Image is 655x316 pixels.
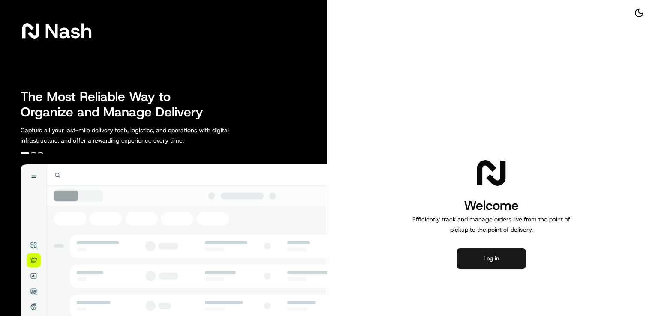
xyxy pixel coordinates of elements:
[45,22,92,39] span: Nash
[21,125,267,146] p: Capture all your last-mile delivery tech, logistics, and operations with digital infrastructure, ...
[409,214,574,235] p: Efficiently track and manage orders live from the point of pickup to the point of delivery.
[409,197,574,214] h1: Welcome
[21,89,213,120] h2: The Most Reliable Way to Organize and Manage Delivery
[457,248,526,269] button: Log in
